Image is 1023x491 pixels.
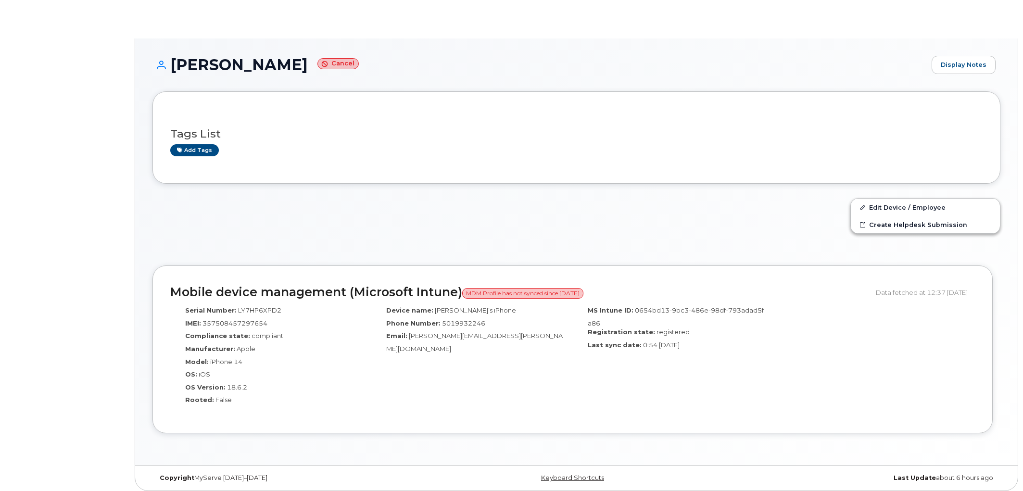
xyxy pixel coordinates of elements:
[238,306,281,314] span: LY7HP6XPD2
[185,370,197,379] label: OS:
[202,319,267,327] span: 357508457297654
[894,474,936,481] strong: Last Update
[657,328,690,336] span: registered
[435,306,516,314] span: [PERSON_NAME]’s iPhone
[170,286,869,299] h2: Mobile device management (Microsoft Intune)
[588,306,764,327] span: 0654bd13-9bc3-486e-98df-793adad5fa86
[199,370,210,378] span: iOS
[185,357,209,366] label: Model:
[215,396,232,403] span: False
[152,56,927,73] h1: [PERSON_NAME]
[185,306,237,315] label: Serial Number:
[386,319,441,328] label: Phone Number:
[386,331,407,340] label: Email:
[851,216,1000,233] a: Create Helpdesk Submission
[462,288,583,299] span: MDM Profile has not synced since [DATE]
[237,345,255,353] span: Apple
[185,344,235,353] label: Manufacturer:
[588,306,633,315] label: MS Intune ID:
[185,395,214,404] label: Rooted:
[386,306,433,315] label: Device name:
[210,358,242,365] span: iPhone 14
[252,332,283,340] span: compliant
[718,474,1000,482] div: about 6 hours ago
[227,383,247,391] span: 18.6.2
[185,331,250,340] label: Compliance state:
[317,58,359,69] small: Cancel
[932,56,996,74] a: Display Notes
[643,341,680,349] span: 0:54 [DATE]
[160,474,194,481] strong: Copyright
[588,327,655,337] label: Registration state:
[386,332,563,353] span: [PERSON_NAME][EMAIL_ADDRESS][PERSON_NAME][DOMAIN_NAME]
[876,283,975,302] div: Data fetched at 12:37 [DATE]
[851,199,1000,216] a: Edit Device / Employee
[541,474,604,481] a: Keyboard Shortcuts
[185,383,226,392] label: OS Version:
[588,340,642,350] label: Last sync date:
[170,128,983,140] h3: Tags List
[152,474,435,482] div: MyServe [DATE]–[DATE]
[185,319,201,328] label: IMEI:
[170,144,219,156] a: Add tags
[442,319,485,327] span: 5019932246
